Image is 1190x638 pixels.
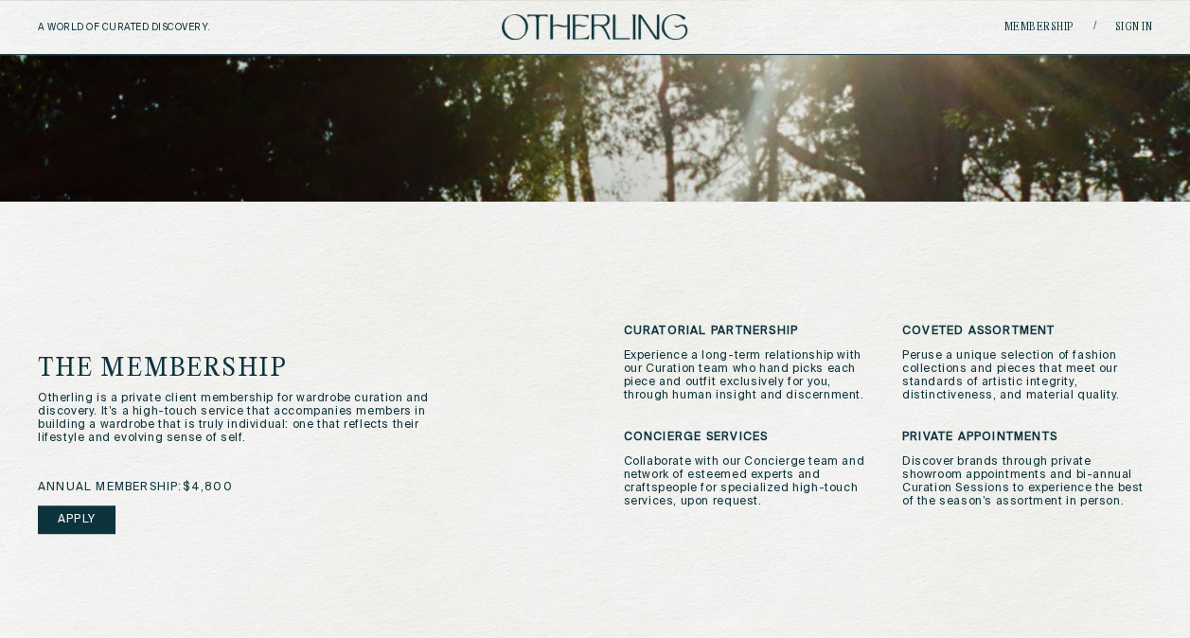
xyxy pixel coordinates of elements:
[624,325,874,338] h3: Curatorial Partnership
[624,455,874,508] p: Collaborate with our Concierge team and network of esteemed experts and craftspeople for speciali...
[624,431,874,444] h3: Concierge Services
[38,505,115,534] a: Apply
[38,481,233,494] span: annual membership: $4,800
[1115,22,1153,33] a: Sign in
[38,392,436,445] p: Otherling is a private client membership for wardrobe curation and discovery. It’s a high-touch s...
[38,356,508,382] h1: The Membership
[1004,22,1075,33] a: Membership
[902,455,1152,508] p: Discover brands through private showroom appointments and bi-annual Curation Sessions to experien...
[902,325,1152,338] h3: Coveted Assortment
[502,14,687,40] img: logo
[902,349,1152,402] p: Peruse a unique selection of fashion collections and pieces that meet our standards of artistic i...
[624,349,874,402] p: Experience a long-term relationship with our Curation team who hand picks each piece and outfit e...
[1093,20,1096,34] span: /
[38,22,293,33] h5: A WORLD OF CURATED DISCOVERY.
[902,431,1152,444] h3: Private Appointments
